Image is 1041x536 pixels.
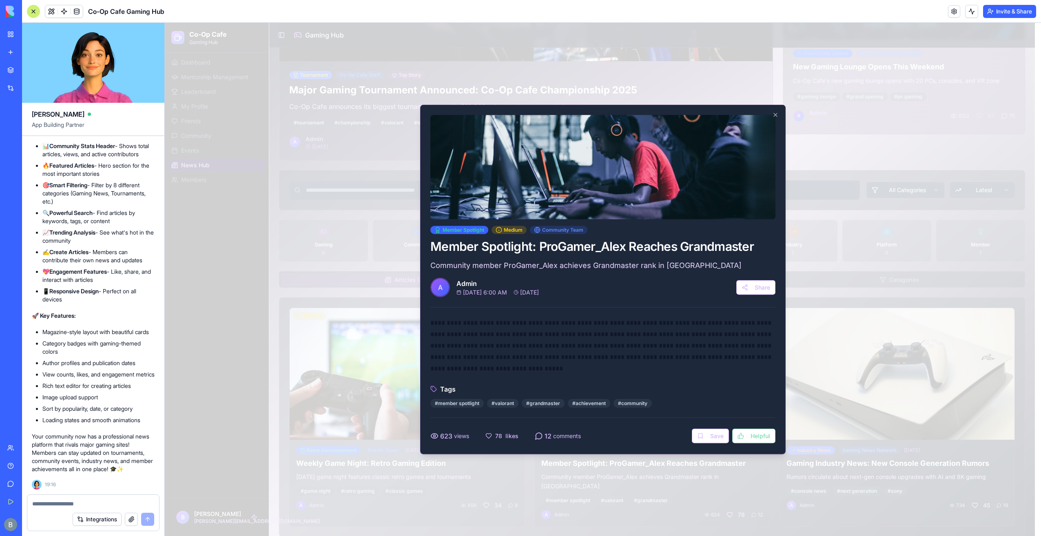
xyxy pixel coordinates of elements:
span: A [266,255,284,273]
li: Category badges with gaming-themed colors [42,339,155,356]
span: [DATE] [355,265,374,273]
img: Ella_00000_wcx2te.png [32,480,42,489]
span: likes [341,409,354,417]
span: 78 [330,409,337,417]
div: # achievement [403,376,445,385]
div: Community Team [365,203,423,211]
strong: Responsive Design [49,288,99,295]
h4: Admin [292,255,374,265]
li: 🔥 - Hero section for the most important stories [42,162,155,178]
li: Loading states and smooth animations [42,416,155,424]
li: View counts, likes, and engagement metrics [42,370,155,379]
span: [PERSON_NAME] [32,109,84,119]
h4: Tags [266,361,611,371]
button: Share [571,257,611,272]
div: # grandmaster [357,376,400,385]
div: # community [449,376,487,385]
li: Rich text editor for creating articles [42,382,155,390]
span: [DATE] 6:00 AM [298,265,342,273]
li: 🔍 - Find articles by keywords, tags, or content [42,209,155,225]
li: ✍️ - Members can contribute their own news and updates [42,248,155,264]
li: Sort by popularity, date, or category [42,405,155,413]
span: Co-Op Cafe Gaming Hub [88,7,164,16]
strong: Create Articles [49,248,89,255]
li: Magazine-style layout with beautiful cards [42,328,155,336]
strong: Smart Filtering [49,182,87,188]
div: # member spotlight [266,376,319,385]
button: Helpful [567,405,611,420]
span: 12 [380,408,387,418]
p: Community member ProGamer_Alex achieves Grandmaster rank in [GEOGRAPHIC_DATA] [266,236,611,248]
p: Your community now has a professional news platform that rivals major gaming sites! Members can s... [32,432,155,473]
h2: Member Spotlight: ProGamer_Alex Reaches Grandmaster [266,216,611,232]
li: Author profiles and publication dates [42,359,155,367]
img: ACg8ocIug40qN1SCXJiinWdltW7QsPxROn8ZAVDlgOtPD8eQfXIZmw=s96-c [4,518,17,531]
span: App Building Partner [32,121,155,135]
strong: Engagement Features [49,268,107,275]
strong: Powerful Search [49,209,93,216]
div: Member Spotlight [266,203,323,211]
strong: Featured Articles [49,162,94,169]
img: Member Spotlight: ProGamer_Alex Reaches Grandmaster [266,92,611,197]
div: # valorant [322,376,354,385]
li: 📊 - Shows total articles, views, and active contributors [42,142,155,158]
span: 19:16 [45,481,56,488]
span: comments [388,409,416,417]
li: 🎯 - Filter by 8 different categories (Gaming News, Tournaments, etc.) [42,181,155,206]
div: Medium [327,203,362,211]
li: 💖 - Like, share, and interact with articles [42,268,155,284]
strong: 🚀 Key Features: [32,312,76,319]
li: 📈 - See what's hot in the community [42,228,155,245]
strong: Community Stats Header [49,142,115,149]
strong: Trending Analysis [49,229,95,236]
button: 78likes [314,405,360,421]
li: Image upload support [42,393,155,401]
button: Invite & Share [983,5,1036,18]
span: views [289,409,304,417]
img: logo [6,6,56,17]
button: Save [527,405,564,420]
button: Integrations [73,513,122,526]
span: 623 [275,408,288,418]
li: 📱 - Perfect on all devices [42,287,155,303]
